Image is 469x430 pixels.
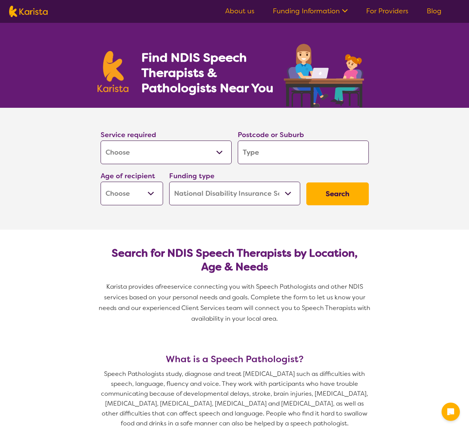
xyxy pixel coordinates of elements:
h3: What is a Speech Pathologist? [98,354,372,364]
label: Funding type [169,171,214,181]
a: For Providers [366,6,408,16]
a: Blog [427,6,442,16]
a: Funding Information [273,6,348,16]
p: Speech Pathologists study, diagnose and treat [MEDICAL_DATA] such as difficulties with speech, la... [98,369,372,428]
input: Type [238,141,369,164]
h2: Search for NDIS Speech Therapists by Location, Age & Needs [107,246,363,274]
span: free [159,283,171,291]
span: Karista provides a [106,283,159,291]
label: Postcode or Suburb [238,130,304,139]
button: Search [306,182,369,205]
label: Service required [101,130,156,139]
span: service connecting you with Speech Pathologists and other NDIS services based on your personal ne... [99,283,372,323]
img: Karista logo [98,51,129,92]
a: About us [225,6,255,16]
h1: Find NDIS Speech Therapists & Pathologists Near You [141,50,282,96]
img: speech-therapy [278,41,372,108]
label: Age of recipient [101,171,155,181]
img: Karista logo [9,6,48,17]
